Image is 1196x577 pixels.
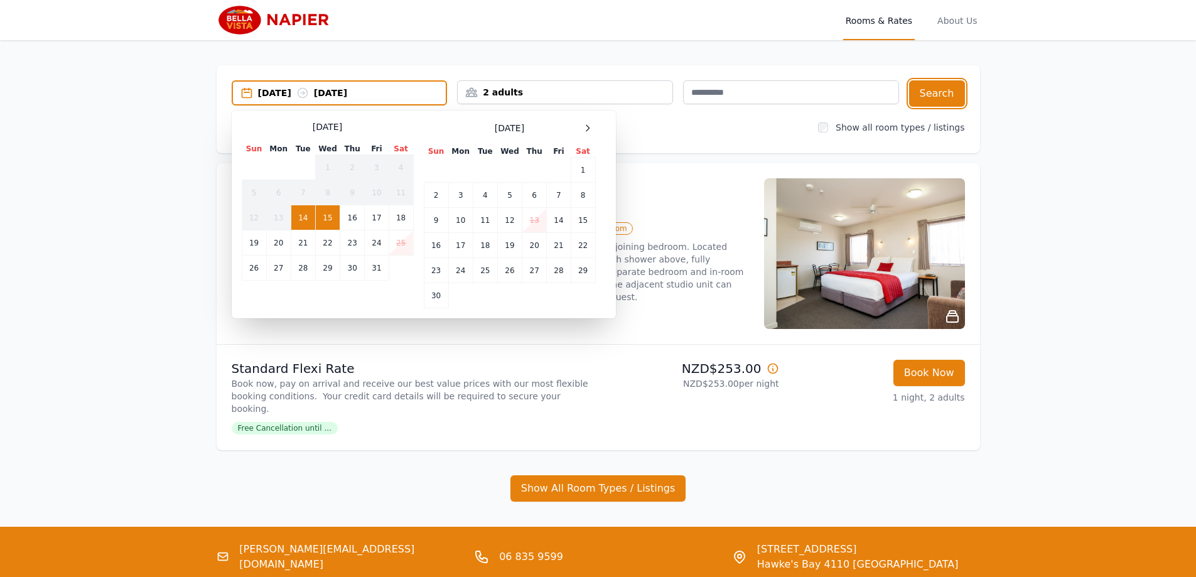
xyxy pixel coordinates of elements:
[909,80,965,107] button: Search
[424,283,448,308] td: 30
[315,230,340,256] td: 22
[389,155,413,180] td: 4
[239,542,464,572] a: [PERSON_NAME][EMAIL_ADDRESS][DOMAIN_NAME]
[571,183,595,208] td: 8
[266,205,291,230] td: 13
[836,122,964,132] label: Show all room types / listings
[291,256,315,281] td: 28
[473,258,497,283] td: 25
[315,256,340,281] td: 29
[473,233,497,258] td: 18
[547,208,571,233] td: 14
[497,183,522,208] td: 5
[522,146,547,158] th: Thu
[242,205,266,230] td: 12
[365,155,389,180] td: 3
[448,183,473,208] td: 3
[242,256,266,281] td: 26
[315,155,340,180] td: 1
[313,121,342,133] span: [DATE]
[340,205,365,230] td: 16
[573,222,633,235] span: Larger Room
[448,258,473,283] td: 24
[291,230,315,256] td: 21
[291,180,315,205] td: 7
[522,233,547,258] td: 20
[340,230,365,256] td: 23
[232,422,338,434] span: Free Cancellation until ...
[522,208,547,233] td: 13
[232,377,593,415] p: Book now, pay on arrival and receive our best value prices with our most flexible booking conditi...
[232,360,593,377] p: Standard Flexi Rate
[340,256,365,281] td: 30
[547,146,571,158] th: Fri
[893,360,965,386] button: Book Now
[458,86,672,99] div: 2 adults
[266,230,291,256] td: 20
[571,208,595,233] td: 15
[424,146,448,158] th: Sun
[389,230,413,256] td: 25
[473,183,497,208] td: 4
[547,233,571,258] td: 21
[389,143,413,155] th: Sat
[424,233,448,258] td: 16
[365,143,389,155] th: Fri
[242,180,266,205] td: 5
[603,360,779,377] p: NZD$253.00
[571,233,595,258] td: 22
[315,180,340,205] td: 8
[389,205,413,230] td: 18
[499,549,563,564] a: 06 835 9599
[497,233,522,258] td: 19
[365,256,389,281] td: 31
[547,183,571,208] td: 7
[258,87,446,99] div: [DATE] [DATE]
[789,391,965,404] p: 1 night, 2 adults
[448,208,473,233] td: 10
[315,143,340,155] th: Wed
[291,205,315,230] td: 14
[473,146,497,158] th: Tue
[522,183,547,208] td: 6
[315,205,340,230] td: 15
[757,557,959,572] span: Hawke's Bay 4110 [GEOGRAPHIC_DATA]
[389,180,413,205] td: 11
[365,205,389,230] td: 17
[448,233,473,258] td: 17
[497,146,522,158] th: Wed
[266,180,291,205] td: 6
[571,258,595,283] td: 29
[547,258,571,283] td: 28
[522,258,547,283] td: 27
[291,143,315,155] th: Tue
[340,143,365,155] th: Thu
[571,146,595,158] th: Sat
[340,155,365,180] td: 2
[571,158,595,183] td: 1
[340,180,365,205] td: 9
[497,208,522,233] td: 12
[365,230,389,256] td: 24
[217,5,338,35] img: Bella Vista Napier
[448,146,473,158] th: Mon
[266,256,291,281] td: 27
[424,208,448,233] td: 9
[242,230,266,256] td: 19
[510,475,686,502] button: Show All Room Types / Listings
[757,542,959,557] span: [STREET_ADDRESS]
[473,208,497,233] td: 11
[603,377,779,390] p: NZD$253.00 per night
[497,258,522,283] td: 26
[424,183,448,208] td: 2
[242,143,266,155] th: Sun
[365,180,389,205] td: 10
[266,143,291,155] th: Mon
[424,258,448,283] td: 23
[495,122,524,134] span: [DATE]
